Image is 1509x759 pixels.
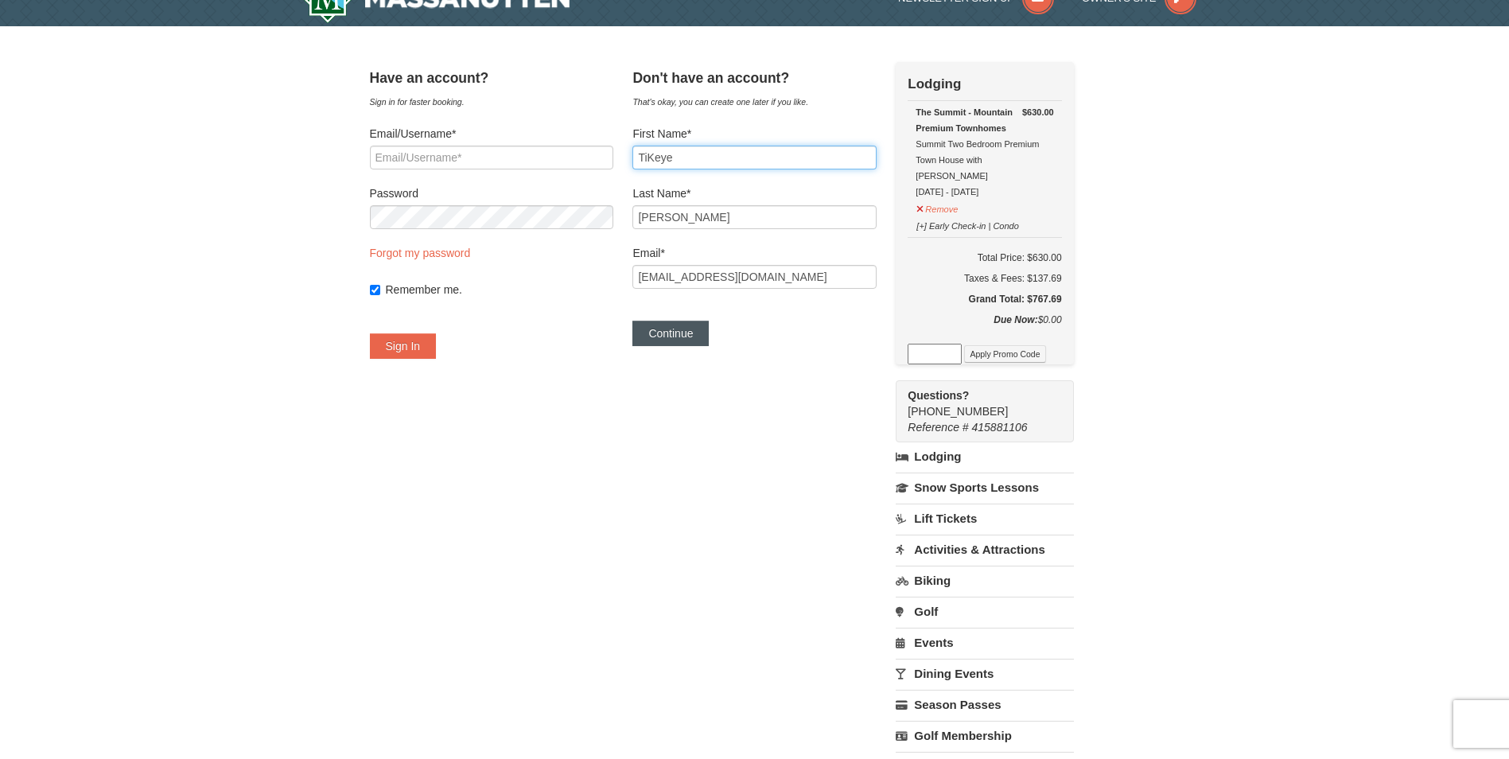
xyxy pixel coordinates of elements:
strong: Lodging [908,76,961,91]
input: Last Name [632,205,876,229]
a: Forgot my password [370,247,471,259]
div: That's okay, you can create one later if you like. [632,94,876,110]
span: [PHONE_NUMBER] [908,387,1044,418]
h5: Grand Total: $767.69 [908,291,1061,307]
h4: Have an account? [370,70,613,86]
a: Lodging [896,442,1073,471]
input: First Name [632,146,876,169]
input: Email/Username* [370,146,613,169]
span: 415881106 [972,421,1028,434]
a: Dining Events [896,659,1073,688]
button: [+] Early Check-in | Condo [916,214,1020,234]
input: Email* [632,265,876,289]
label: Last Name* [632,185,876,201]
button: Apply Promo Code [964,345,1045,363]
button: Sign In [370,333,437,359]
button: Remove [916,197,959,217]
button: Continue [632,321,709,346]
div: Sign in for faster booking. [370,94,613,110]
a: Events [896,628,1073,657]
div: Summit Two Bedroom Premium Town House with [PERSON_NAME] [DATE] - [DATE] [916,104,1053,200]
div: $0.00 [908,312,1061,344]
label: Remember me. [386,282,613,298]
a: Golf [896,597,1073,626]
label: Email/Username* [370,126,613,142]
label: Password [370,185,613,201]
h4: Don't have an account? [632,70,876,86]
strong: Due Now: [994,314,1037,325]
a: Season Passes [896,690,1073,719]
strong: $630.00 [1022,104,1054,120]
a: Lift Tickets [896,504,1073,533]
a: Golf Membership [896,721,1073,750]
label: First Name* [632,126,876,142]
a: Activities & Attractions [896,535,1073,564]
a: Biking [896,566,1073,595]
strong: Questions? [908,389,969,402]
h6: Total Price: $630.00 [908,250,1061,266]
label: Email* [632,245,876,261]
strong: The Summit - Mountain Premium Townhomes [916,107,1013,133]
a: Snow Sports Lessons [896,473,1073,502]
div: Taxes & Fees: $137.69 [908,271,1061,286]
span: Reference # [908,421,968,434]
